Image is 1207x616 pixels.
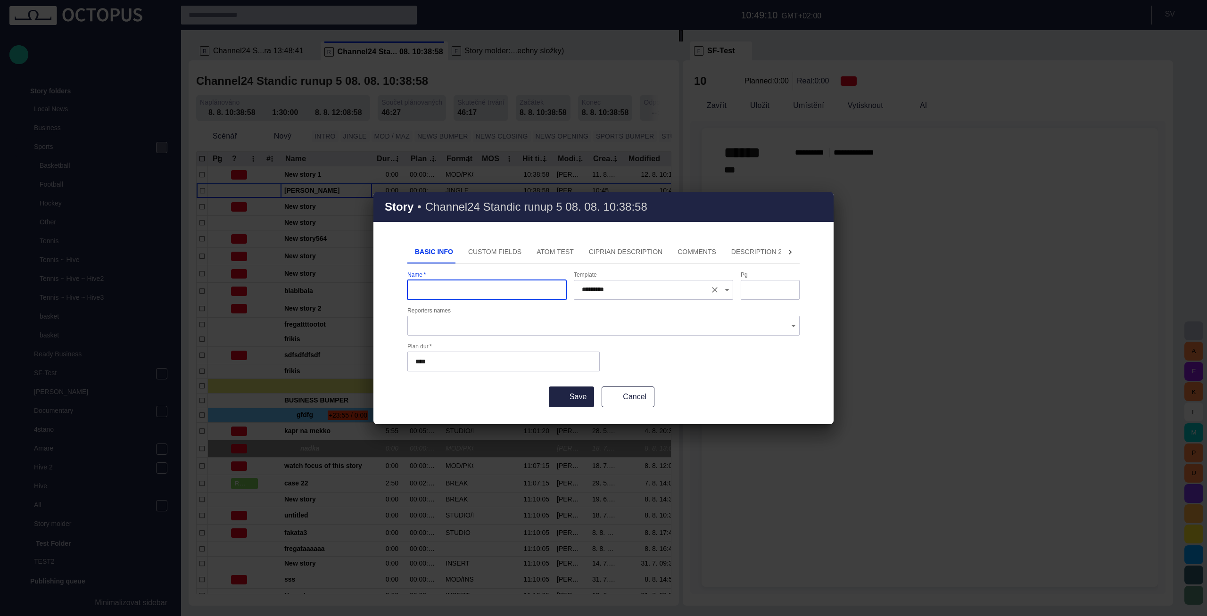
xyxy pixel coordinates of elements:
button: Description 2 [724,241,789,263]
h3: • [417,200,421,214]
label: Pg [741,271,748,279]
button: ATOM Test [529,241,581,263]
button: Open [720,283,734,296]
button: Custom Fields [461,241,529,263]
label: Template [574,271,597,279]
h2: Story [385,200,413,214]
h3: Channel24 Standic runup 5 08. 08. 10:38:58 [425,200,647,214]
label: Plan dur [407,343,432,351]
button: Save [549,386,594,407]
label: Name [407,271,426,279]
div: Story [373,192,834,424]
button: Basic Info [407,241,461,263]
button: Ciprian description [581,241,670,263]
button: Comments [670,241,724,263]
button: Open [787,319,800,332]
label: Reporters names [407,306,451,314]
div: Story [373,192,834,222]
button: Cancel [602,386,654,407]
button: Clear [708,283,721,296]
